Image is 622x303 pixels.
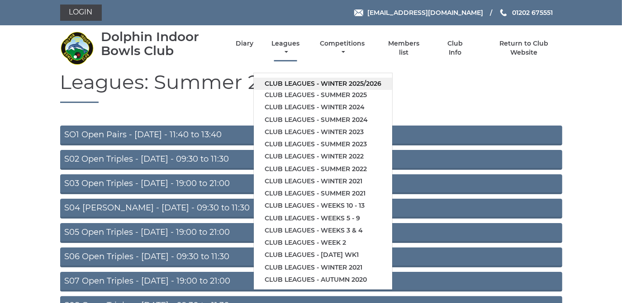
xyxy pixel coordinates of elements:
[254,150,392,163] a: Club leagues - Winter 2022
[60,5,102,21] a: Login
[60,199,562,219] a: S04 [PERSON_NAME] - [DATE] - 09:30 to 11:30
[254,187,392,200] a: Club leagues - Summer 2021
[60,272,562,292] a: S07 Open Triples - [DATE] - 19:00 to 21:00
[254,89,392,101] a: Club leagues - Summer 2025
[254,101,392,113] a: Club leagues - Winter 2024
[383,39,424,57] a: Members list
[254,138,392,150] a: Club leagues - Summer 2023
[254,126,392,138] a: Club leagues - Winter 2023
[254,200,392,212] a: Club leagues - Weeks 10 - 13
[60,174,562,194] a: S03 Open Triples - [DATE] - 19:00 to 21:00
[512,9,553,17] span: 01202 675551
[60,126,562,145] a: SO1 Open Pairs - [DATE] - 11:40 to 13:40
[60,247,562,267] a: S06 Open Triples - [DATE] - 09:30 to 11:30
[254,249,392,261] a: Club leagues - [DATE] wk1
[354,9,363,16] img: Email
[60,31,94,65] img: Dolphin Indoor Bowls Club
[441,39,470,57] a: Club Info
[254,261,392,274] a: Club leagues - Winter 2021
[485,39,562,57] a: Return to Club Website
[236,39,253,48] a: Diary
[254,114,392,126] a: Club leagues - Summer 2024
[254,163,392,175] a: Club leagues - Summer 2022
[499,8,553,18] a: Phone us 01202 675551
[354,8,483,18] a: Email [EMAIL_ADDRESS][DOMAIN_NAME]
[367,9,483,17] span: [EMAIL_ADDRESS][DOMAIN_NAME]
[500,9,507,16] img: Phone us
[254,78,392,90] a: Club leagues - Winter 2025/2026
[254,237,392,249] a: Club leagues - Week 2
[254,274,392,286] a: Club leagues - Autumn 2020
[60,71,562,103] h1: Leagues: Summer 2025
[101,30,220,58] div: Dolphin Indoor Bowls Club
[60,223,562,243] a: S05 Open Triples - [DATE] - 19:00 to 21:00
[253,73,393,290] ul: Leagues
[318,39,367,57] a: Competitions
[60,150,562,170] a: S02 Open Triples - [DATE] - 09:30 to 11:30
[269,39,302,57] a: Leagues
[254,224,392,237] a: Club leagues - Weeks 3 & 4
[254,175,392,187] a: Club leagues - Winter 2021
[254,212,392,224] a: Club leagues - Weeks 5 - 9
